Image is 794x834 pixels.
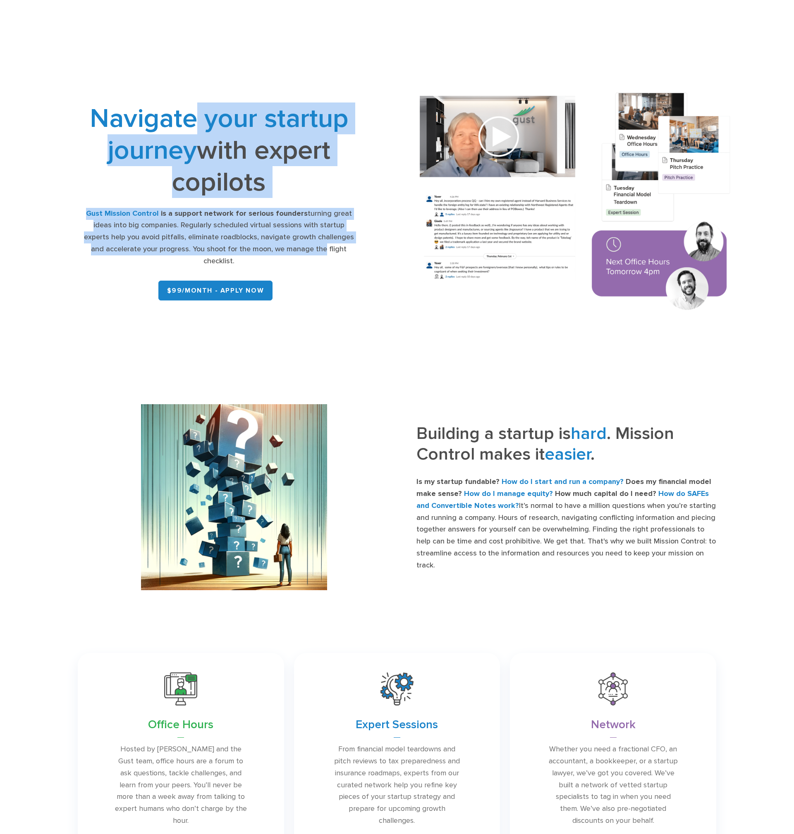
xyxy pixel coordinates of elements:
strong: is a support network for serious founders [161,209,308,218]
h3: Building a startup is . Mission Control makes it . [416,423,716,470]
strong: How do SAFEs and Convertible Notes work? [416,489,709,510]
h1: with expert copilots [81,102,356,198]
span: easier [545,444,591,465]
p: It’s normal to have a million questions when you’re starting and running a company. Hours of rese... [416,476,716,571]
strong: How do I start and run a company? [502,477,624,486]
strong: How much capital do I need? [555,489,656,498]
img: Startup founder feeling the pressure of a big stack of unknowns [141,404,327,590]
img: Composition of calendar events, a video call presentation, and chat rooms [403,80,747,326]
span: Navigate your startup journey [90,102,348,166]
a: $99/month - APPLY NOW [158,281,273,300]
span: hard [571,423,607,444]
strong: How do I manage equity? [464,489,553,498]
strong: Is my startup fundable? [416,477,500,486]
strong: Does my financial model make sense? [416,477,711,498]
div: turning great ideas into big companies. Regularly scheduled virtual sessions with startup experts... [81,208,356,267]
strong: Gust Mission Control [86,209,159,218]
